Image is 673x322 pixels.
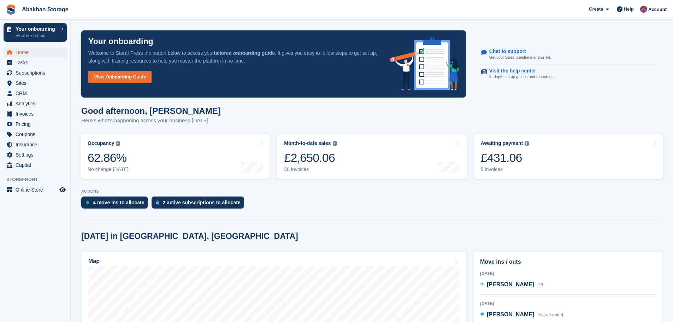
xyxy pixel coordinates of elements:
[480,280,543,289] a: [PERSON_NAME] 29
[284,151,337,165] div: £2,650.06
[81,189,662,194] p: ACTIONS
[277,134,466,179] a: Month-to-date sales £2,650.06 50 invoices
[16,88,58,98] span: CRM
[88,49,378,65] p: Welcome to Stora! Press the button below to access your . It gives you easy to follow steps to ge...
[284,140,331,146] div: Month-to-date sales
[6,4,16,15] img: stora-icon-8386f47178a22dfd0bd8f6a31ec36ba5ce8667c1dd55bd0f319d3a0aa187defe.svg
[474,134,663,179] a: Awaiting payment £431.06 5 invoices
[4,68,67,78] a: menu
[214,50,275,56] strong: tailored onboarding guide
[390,37,459,90] img: onboarding-info-6c161a55d2c0e0a8cae90662b2fe09162a5109e8cc188191df67fb4f79e88e88.svg
[481,64,656,83] a: Visit the help center In-depth set up guides and resources.
[116,141,120,146] img: icon-info-grey-7440780725fd019a000dd9b08b2336e03edf1995a4989e88bcd33f0948082b44.svg
[489,54,551,60] p: Get your Stora questions answered.
[4,160,67,170] a: menu
[4,185,67,195] a: menu
[16,99,58,109] span: Analytics
[4,47,67,57] a: menu
[480,310,563,320] a: [PERSON_NAME] Not allocated
[487,311,534,317] span: [PERSON_NAME]
[16,140,58,150] span: Insurance
[81,117,221,125] p: Here's what's happening across your business [DATE]
[88,37,153,46] p: Your onboarding
[4,140,67,150] a: menu
[4,23,67,42] a: Your onboarding View next steps
[4,99,67,109] a: menu
[489,74,555,80] p: In-depth set up guides and resources.
[481,166,529,172] div: 5 invoices
[81,232,298,241] h2: [DATE] in [GEOGRAPHIC_DATA], [GEOGRAPHIC_DATA]
[16,119,58,129] span: Pricing
[4,58,67,68] a: menu
[480,300,656,307] div: [DATE]
[481,151,529,165] div: £431.06
[4,88,67,98] a: menu
[16,150,58,160] span: Settings
[480,258,656,266] h2: Move ins / outs
[6,176,70,183] span: Storefront
[489,68,549,74] p: Visit the help center
[85,200,89,205] img: move_ins_to_allocate_icon-fdf77a2bb77ea45bf5b3d319d69a93e2d87916cf1d5bf7949dd705db3b84f3ca.svg
[538,282,543,287] span: 29
[88,140,114,146] div: Occupancy
[93,200,144,205] div: 4 move ins to allocate
[16,58,58,68] span: Tasks
[489,48,545,54] p: Chat to support
[16,78,58,88] span: Sites
[152,197,248,212] a: 2 active subscriptions to allocate
[19,4,71,15] a: Abakhan Storage
[4,150,67,160] a: menu
[16,47,58,57] span: Home
[81,106,221,116] h1: Good afternoon, [PERSON_NAME]
[525,141,529,146] img: icon-info-grey-7440780725fd019a000dd9b08b2336e03edf1995a4989e88bcd33f0948082b44.svg
[88,166,129,172] div: No change [DATE]
[16,68,58,78] span: Subscriptions
[16,160,58,170] span: Capital
[88,151,129,165] div: 62.86%
[481,45,656,64] a: Chat to support Get your Stora questions answered.
[640,6,647,13] img: William Abakhan
[81,197,152,212] a: 4 move ins to allocate
[538,312,563,317] span: Not allocated
[88,258,100,264] h2: Map
[648,6,667,13] span: Account
[16,33,58,39] p: View next steps
[156,200,159,205] img: active_subscription_to_allocate_icon-d502201f5373d7db506a760aba3b589e785aa758c864c3986d89f69b8ff3...
[16,129,58,139] span: Coupons
[480,270,656,277] div: [DATE]
[284,166,337,172] div: 50 invoices
[4,119,67,129] a: menu
[163,200,241,205] div: 2 active subscriptions to allocate
[16,27,58,31] p: Your onboarding
[624,6,634,13] span: Help
[58,186,67,194] a: Preview store
[88,71,152,83] a: View Onboarding Guide
[487,281,534,287] span: [PERSON_NAME]
[4,109,67,119] a: menu
[16,185,58,195] span: Online Store
[333,141,337,146] img: icon-info-grey-7440780725fd019a000dd9b08b2336e03edf1995a4989e88bcd33f0948082b44.svg
[589,6,603,13] span: Create
[4,129,67,139] a: menu
[81,134,270,179] a: Occupancy 62.86% No change [DATE]
[481,140,523,146] div: Awaiting payment
[4,78,67,88] a: menu
[16,109,58,119] span: Invoices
